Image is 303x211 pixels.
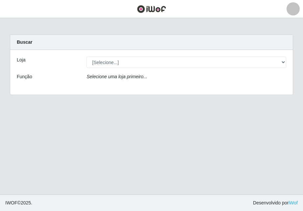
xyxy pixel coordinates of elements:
[17,39,32,45] strong: Buscar
[289,200,298,205] a: iWof
[5,200,17,205] span: IWOF
[17,73,32,80] label: Função
[253,199,298,206] span: Desenvolvido por
[17,57,25,63] label: Loja
[87,74,147,79] i: Selecione uma loja primeiro...
[137,5,166,13] img: CoreUI Logo
[5,199,32,206] span: © 2025 .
